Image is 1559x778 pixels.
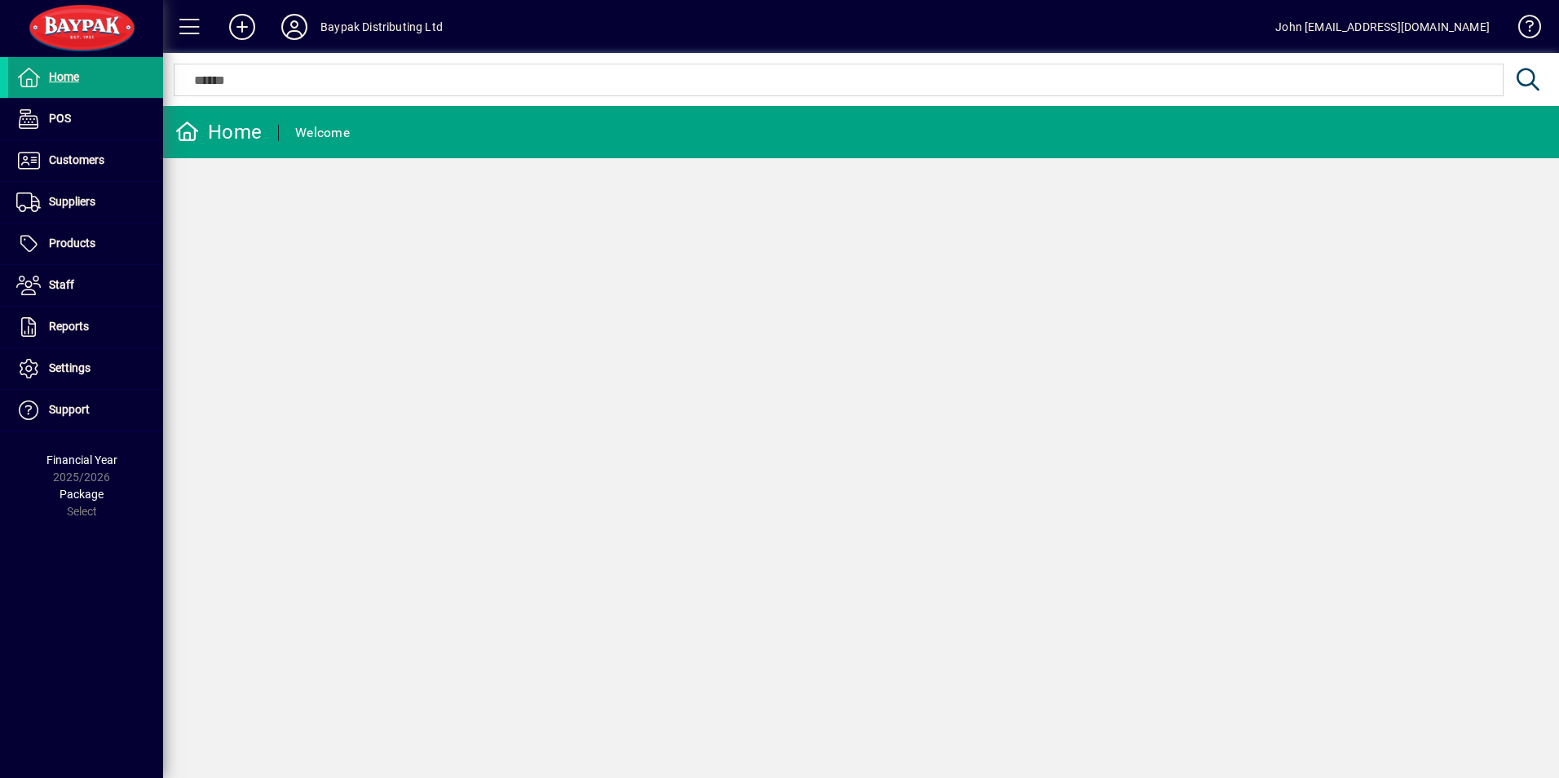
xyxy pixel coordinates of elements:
[49,236,95,250] span: Products
[49,403,90,416] span: Support
[1506,3,1539,56] a: Knowledge Base
[320,14,443,40] div: Baypak Distributing Ltd
[49,70,79,83] span: Home
[175,119,262,145] div: Home
[8,348,163,389] a: Settings
[49,195,95,208] span: Suppliers
[8,223,163,264] a: Products
[49,153,104,166] span: Customers
[8,99,163,139] a: POS
[216,12,268,42] button: Add
[46,453,117,466] span: Financial Year
[8,307,163,347] a: Reports
[268,12,320,42] button: Profile
[49,361,91,374] span: Settings
[8,182,163,223] a: Suppliers
[60,488,104,501] span: Package
[295,120,350,146] div: Welcome
[8,265,163,306] a: Staff
[8,390,163,431] a: Support
[49,112,71,125] span: POS
[1275,14,1490,40] div: John [EMAIL_ADDRESS][DOMAIN_NAME]
[49,320,89,333] span: Reports
[49,278,74,291] span: Staff
[8,140,163,181] a: Customers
